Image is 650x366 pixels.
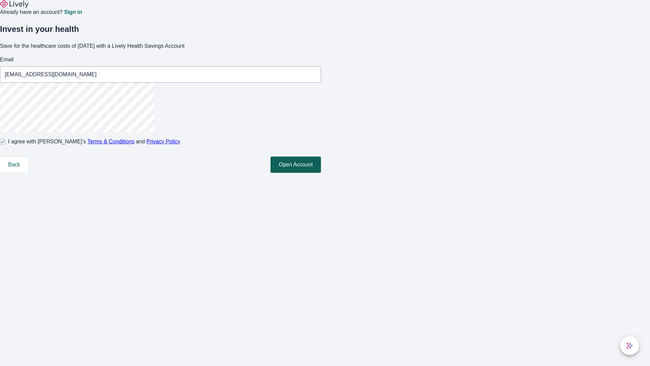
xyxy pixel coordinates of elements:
button: Open Account [270,157,321,173]
a: Terms & Conditions [87,139,134,144]
svg: Lively AI Assistant [626,342,633,349]
a: Privacy Policy [147,139,180,144]
a: Sign in [64,9,82,15]
span: I agree with [PERSON_NAME]’s and [8,138,180,146]
button: chat [620,336,639,355]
